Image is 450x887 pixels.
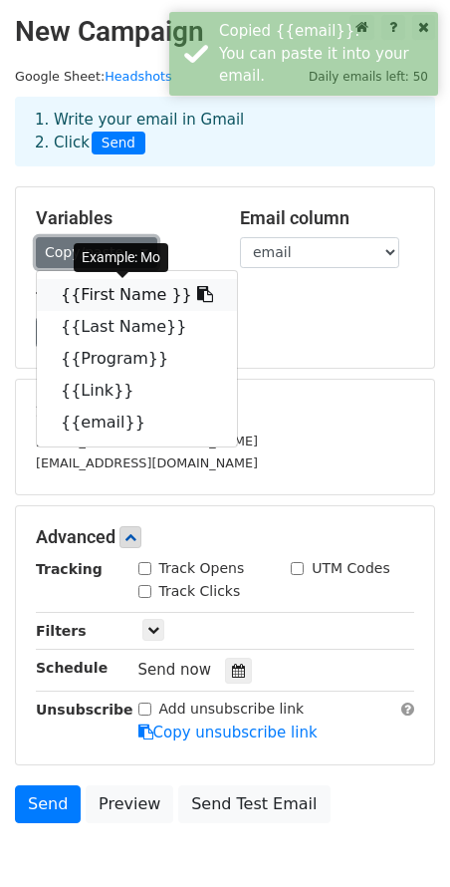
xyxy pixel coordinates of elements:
[159,581,241,602] label: Track Clicks
[105,69,172,84] a: Headshots
[312,558,389,579] label: UTM Codes
[36,455,258,470] small: [EMAIL_ADDRESS][DOMAIN_NAME]
[178,785,330,823] a: Send Test Email
[159,558,245,579] label: Track Opens
[36,207,210,229] h5: Variables
[15,785,81,823] a: Send
[36,660,108,676] strong: Schedule
[219,20,430,88] div: Copied {{email}}. You can paste it into your email.
[240,207,414,229] h5: Email column
[36,237,157,268] a: Copy/paste...
[138,661,212,679] span: Send now
[37,311,237,343] a: {{Last Name}}
[36,623,87,639] strong: Filters
[36,526,414,548] h5: Advanced
[37,343,237,375] a: {{Program}}
[15,15,435,49] h2: New Campaign
[36,434,258,448] small: [EMAIL_ADDRESS][DOMAIN_NAME]
[37,375,237,407] a: {{Link}}
[92,132,145,155] span: Send
[138,724,318,741] a: Copy unsubscribe link
[20,109,430,154] div: 1. Write your email in Gmail 2. Click
[350,791,450,887] iframe: Chat Widget
[86,785,173,823] a: Preview
[74,243,168,272] div: Example: Mo
[159,699,305,720] label: Add unsubscribe link
[37,407,237,439] a: {{email}}
[37,279,237,311] a: {{First Name }}
[15,69,172,84] small: Google Sheet:
[36,702,133,718] strong: Unsubscribe
[36,561,103,577] strong: Tracking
